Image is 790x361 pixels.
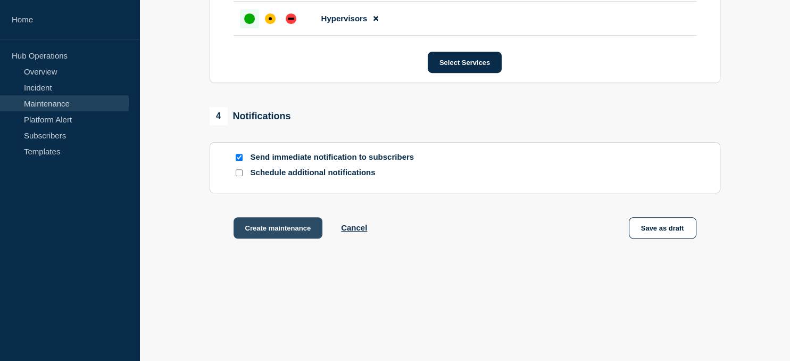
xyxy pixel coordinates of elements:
input: Send immediate notification to subscribers [236,154,243,161]
button: Select Services [428,52,502,73]
p: Send immediate notification to subscribers [251,152,421,162]
p: Schedule additional notifications [251,168,421,178]
div: up [244,13,255,24]
button: Save as draft [629,217,696,239]
input: Schedule additional notifications [236,169,243,176]
button: Create maintenance [234,217,323,239]
div: down [286,13,296,24]
div: Notifications [210,107,291,125]
span: Hypervisors [321,14,368,23]
span: 4 [210,107,228,125]
div: affected [265,13,276,24]
button: Cancel [341,223,367,232]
